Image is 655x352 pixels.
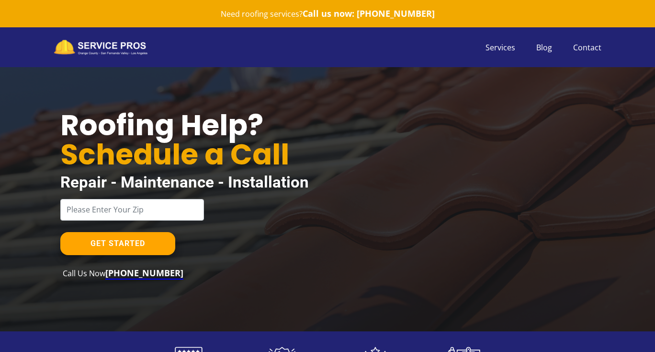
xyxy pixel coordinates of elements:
span: Schedule a Call [60,134,289,175]
h2: Repair - Maintenance - Installation [60,173,413,192]
a: Contact [567,38,607,57]
a: [PHONE_NUMBER] [105,267,183,280]
img: Easy Roofing Installation [48,30,153,60]
input: Please Enter Your Zip [60,199,204,220]
a: Services [480,38,521,57]
a: GET STARTED [60,232,175,255]
a: Call us now: [PHONE_NUMBER] [303,8,435,19]
p: Call Us Now [63,267,413,280]
a: Blog [531,38,558,57]
span: Roofing Help? [60,105,289,175]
